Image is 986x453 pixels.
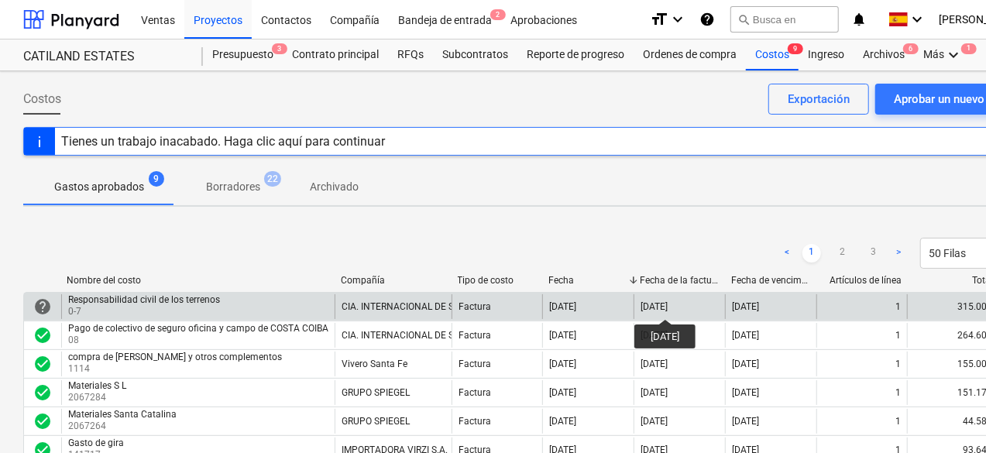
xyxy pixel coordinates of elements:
a: Costos9 [746,39,799,70]
div: CIA. INTERNACIONAL DE SEGURO [342,330,483,341]
i: notifications [851,10,867,29]
div: Materiales S L [68,380,126,391]
div: [DATE] [549,301,576,312]
p: Archivado [310,179,359,195]
button: Exportación [768,84,869,115]
i: format_size [650,10,668,29]
div: La factura fue aprobada [33,412,52,431]
div: Archivos [854,39,914,70]
a: Archivos6 [854,39,914,70]
span: help [33,297,52,316]
p: 08 [68,334,332,347]
i: keyboard_arrow_down [668,10,687,29]
div: 1 [895,416,901,427]
div: Reporte de progreso [517,39,634,70]
div: Fecha de la factura [640,275,719,286]
a: Contrato principal [283,39,388,70]
div: [DATE] [549,387,576,398]
div: CATILAND ESTATES [23,49,184,65]
div: 1 [895,359,901,369]
p: Borradores [206,179,260,195]
div: Costos [746,39,799,70]
i: keyboard_arrow_down [908,10,926,29]
div: [DATE] [732,387,759,398]
p: 0-7 [68,305,223,318]
a: Next page [889,244,908,263]
div: [DATE] [732,416,759,427]
div: Tipo de costo [458,275,537,286]
span: search [737,13,750,26]
div: Nombre del costo [67,275,328,286]
div: Fecha [549,275,628,286]
div: La factura fue aprobada [33,383,52,402]
a: Ingreso [799,39,854,70]
span: 9 [149,171,164,187]
i: Base de conocimientos [699,10,715,29]
div: Factura [459,416,491,427]
span: 3 [272,43,287,54]
div: Más [914,39,972,70]
span: check_circle [33,326,52,345]
div: Factura [459,387,491,398]
p: 2067264 [68,420,180,433]
div: Factura [459,330,491,341]
div: Factura [459,301,491,312]
div: [DATE] [641,387,668,398]
div: La factura fue aprobada [33,355,52,373]
div: La factura fue aprobada [33,326,52,345]
div: Compañía [341,275,445,286]
div: Artículos de línea [823,275,902,286]
i: keyboard_arrow_down [944,46,963,64]
div: Gasto de gira [68,438,124,448]
div: [DATE] [732,301,759,312]
div: [DATE] [641,301,668,312]
span: 2 [490,9,506,20]
div: Factura [459,359,491,369]
a: Page 1 is your current page [802,244,821,263]
div: [DATE] [549,416,576,427]
span: check_circle [33,383,52,402]
div: Responsabilidad civil de los terrenos [68,294,220,305]
div: [DATE] [641,416,668,427]
div: [DATE] [641,359,668,369]
div: compra de [PERSON_NAME] y otros complementos [68,352,282,362]
div: Tienes un trabajo inacabado. Haga clic aquí para continuar [61,134,385,149]
div: CIA. INTERNACIONAL DE SEGURO [342,301,483,312]
div: [DATE] [732,330,759,341]
div: Pago de colectivo de seguro oficina y campo de COSTA COIBA [68,323,328,334]
p: 1114 [68,362,285,376]
div: Fecha de vencimiento [731,275,810,286]
span: Costos [23,90,61,108]
span: check_circle [33,412,52,431]
div: GRUPO SPIEGEL [342,416,410,427]
span: 22 [264,171,281,187]
span: 9 [788,43,803,54]
div: [DATE] [732,359,759,369]
span: check_circle [33,355,52,373]
div: 1 [895,387,901,398]
a: Page 3 [864,244,883,263]
a: Presupuesto3 [203,39,283,70]
div: 1 [895,330,901,341]
a: Subcontratos [433,39,517,70]
a: RFQs [388,39,433,70]
button: Busca en [730,6,839,33]
a: Previous page [778,244,796,263]
div: Materiales Santa Catalina [68,409,177,420]
span: 6 [903,43,919,54]
div: La factura está esperando una aprobación. [33,297,52,316]
div: Vivero Santa Fe [342,359,407,369]
p: 2067284 [68,391,129,404]
div: 1 [895,301,901,312]
div: [DATE] [641,330,668,341]
div: GRUPO SPIEGEL [342,387,410,398]
div: Exportación [788,89,850,109]
div: [DATE] [549,330,576,341]
a: Page 2 [833,244,852,263]
a: Ordenes de compra [634,39,746,70]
